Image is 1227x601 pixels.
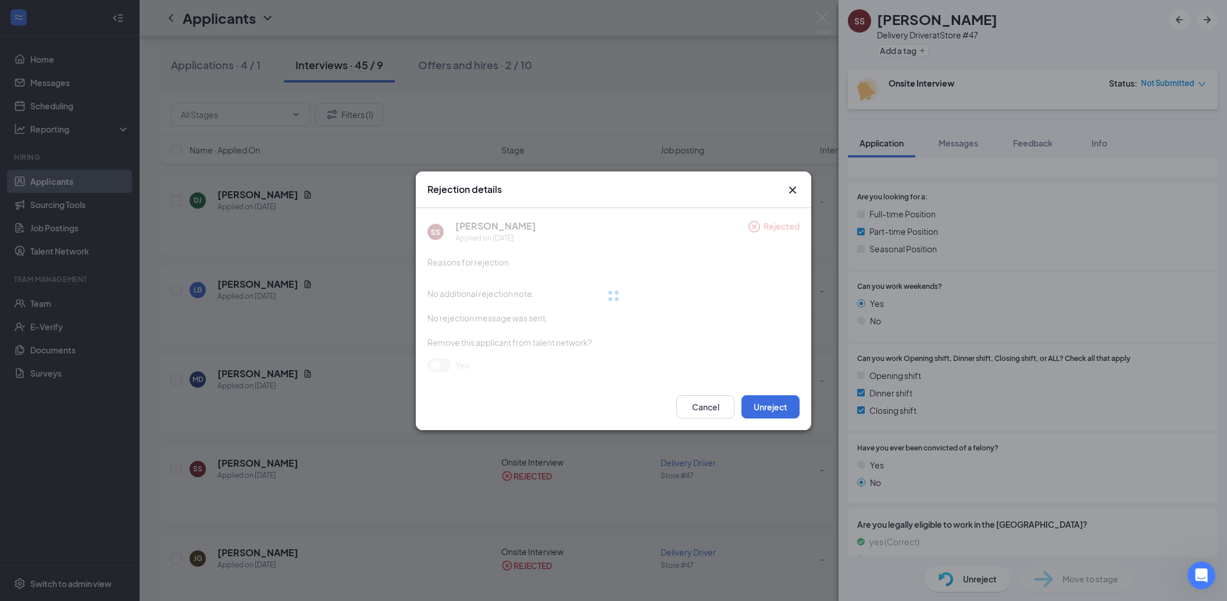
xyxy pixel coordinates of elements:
[427,183,502,196] h3: Rejection details
[786,183,800,197] svg: Cross
[1187,561,1215,589] iframe: Intercom live chat
[741,395,800,418] button: Unreject
[786,183,800,197] button: Close
[676,395,734,418] button: Cancel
